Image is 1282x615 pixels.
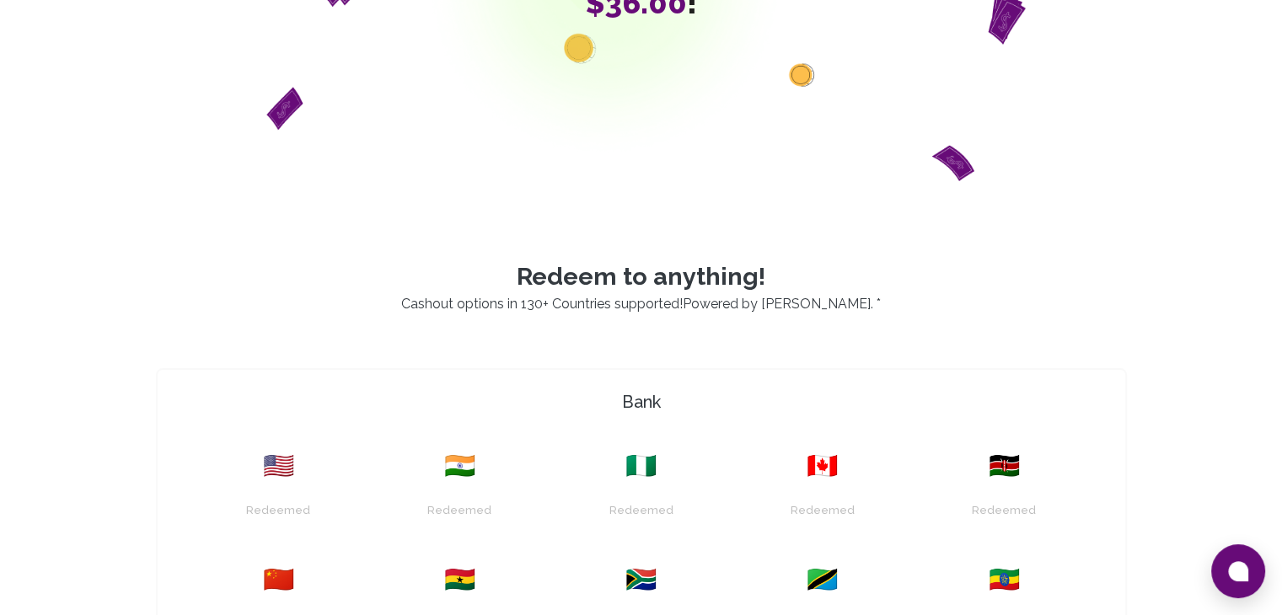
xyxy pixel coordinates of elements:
span: 🇳🇬 [625,451,657,481]
p: Redeem to anything! [136,262,1147,291]
span: 🇨🇳 [263,564,294,595]
span: 🇪🇹 [988,564,1019,595]
p: Cashout options in 130+ Countries supported! . * [136,294,1147,314]
span: 🇹🇿 [807,564,838,595]
span: 🇰🇪 [988,451,1019,481]
span: 🇮🇳 [444,451,475,481]
span: 🇿🇦 [625,564,657,595]
button: Open chat window [1211,544,1265,598]
span: 🇨🇦 [807,451,838,481]
h4: Bank [164,390,1118,414]
span: 🇺🇸 [263,451,294,481]
a: Powered by [PERSON_NAME] [683,296,871,312]
span: 🇬🇭 [444,564,475,595]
